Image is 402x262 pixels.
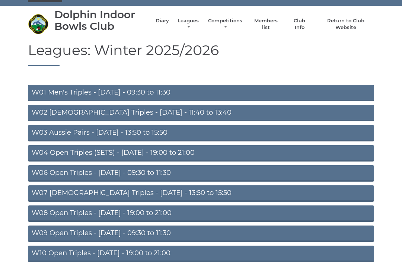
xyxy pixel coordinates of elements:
[318,18,374,31] a: Return to Club Website
[28,206,374,222] a: W08 Open Triples - [DATE] - 19:00 to 21:00
[28,146,374,162] a: W04 Open Triples (SETS) - [DATE] - 19:00 to 21:00
[28,85,374,102] a: W01 Men's Triples - [DATE] - 09:30 to 11:30
[289,18,310,31] a: Club Info
[28,226,374,242] a: W09 Open Triples - [DATE] - 09:30 to 11:30
[28,125,374,142] a: W03 Aussie Pairs - [DATE] - 13:50 to 15:50
[156,18,169,25] a: Diary
[176,18,200,31] a: Leagues
[250,18,281,31] a: Members list
[28,14,48,35] img: Dolphin Indoor Bowls Club
[28,166,374,182] a: W06 Open Triples - [DATE] - 09:30 to 11:30
[28,43,374,67] h1: Leagues: Winter 2025/2026
[28,186,374,202] a: W07 [DEMOGRAPHIC_DATA] Triples - [DATE] - 13:50 to 15:50
[207,18,243,31] a: Competitions
[54,9,148,32] div: Dolphin Indoor Bowls Club
[28,105,374,122] a: W02 [DEMOGRAPHIC_DATA] Triples - [DATE] - 11:40 to 13:40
